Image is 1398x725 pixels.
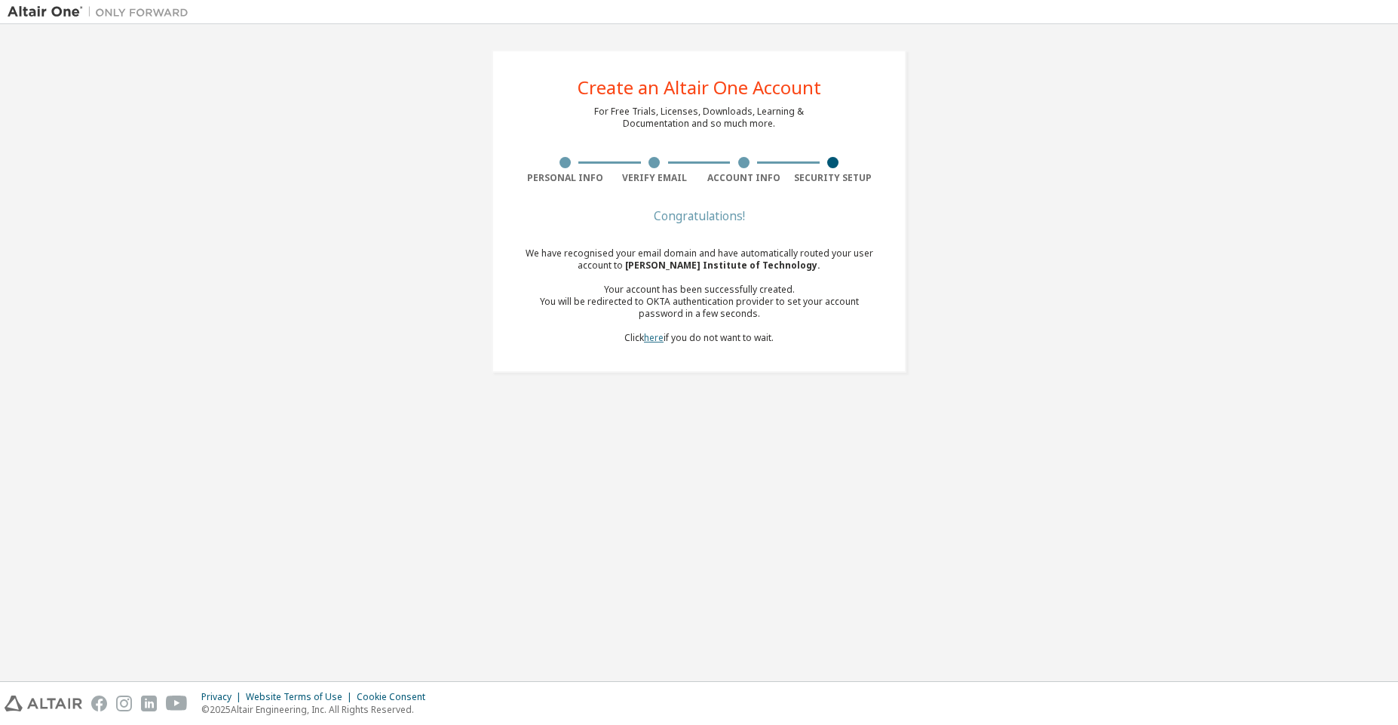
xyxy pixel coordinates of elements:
[610,172,700,184] div: Verify Email
[5,696,82,711] img: altair_logo.svg
[201,703,434,716] p: © 2025 Altair Engineering, Inc. All Rights Reserved.
[578,78,821,97] div: Create an Altair One Account
[91,696,107,711] img: facebook.svg
[8,5,196,20] img: Altair One
[520,284,878,296] div: Your account has been successfully created.
[357,691,434,703] div: Cookie Consent
[644,331,664,344] a: here
[789,172,878,184] div: Security Setup
[246,691,357,703] div: Website Terms of Use
[201,691,246,703] div: Privacy
[166,696,188,711] img: youtube.svg
[699,172,789,184] div: Account Info
[520,296,878,320] div: You will be redirected to OKTA authentication provider to set your account password in a few seco...
[625,259,820,272] span: [PERSON_NAME] Institute of Technology .
[141,696,157,711] img: linkedin.svg
[520,172,610,184] div: Personal Info
[520,247,878,344] div: We have recognised your email domain and have automatically routed your user account to Click if ...
[594,106,804,130] div: For Free Trials, Licenses, Downloads, Learning & Documentation and so much more.
[520,211,878,220] div: Congratulations!
[116,696,132,711] img: instagram.svg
